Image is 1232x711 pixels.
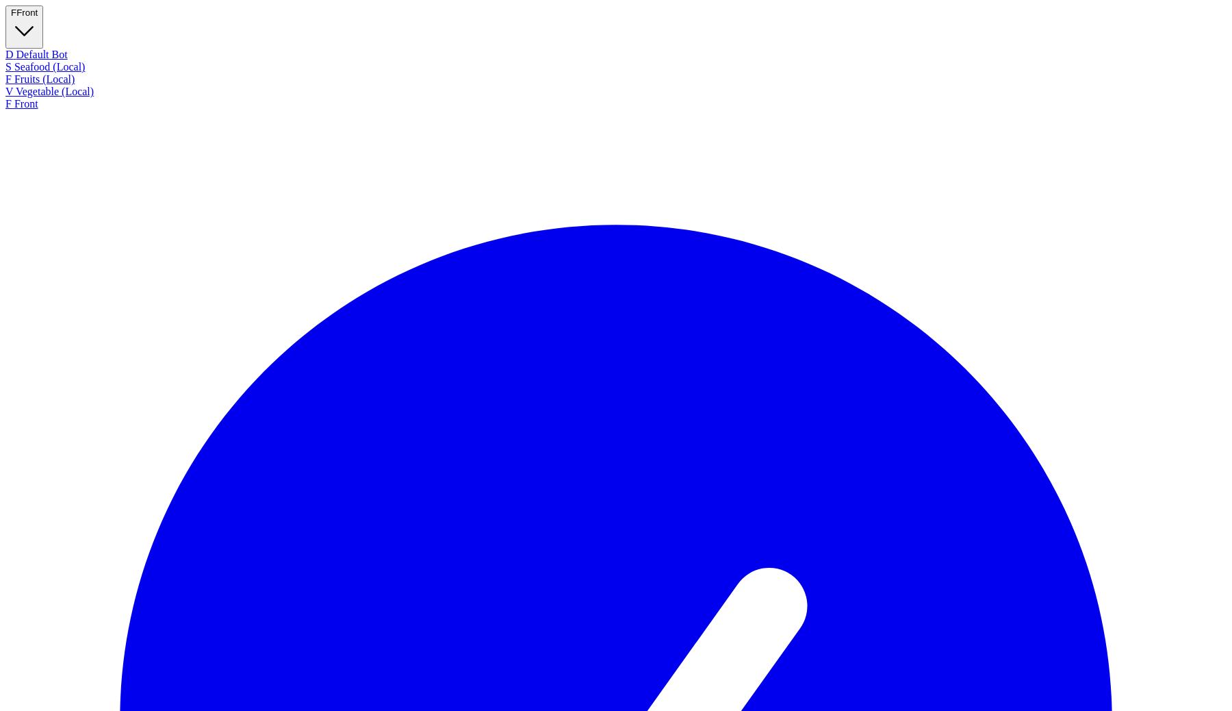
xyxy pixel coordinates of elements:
[5,49,14,60] span: D
[5,98,1227,110] div: Front
[5,86,1227,98] div: Vegetable (Local)
[5,73,1227,86] div: Fruits (Local)
[5,61,12,73] span: S
[11,8,16,18] span: F
[5,73,12,85] span: F
[5,49,1227,61] div: Default Bot
[5,86,13,97] span: V
[5,5,43,49] button: FFront
[5,61,1227,73] div: Seafood (Local)
[16,8,38,18] span: Front
[5,98,12,110] span: F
